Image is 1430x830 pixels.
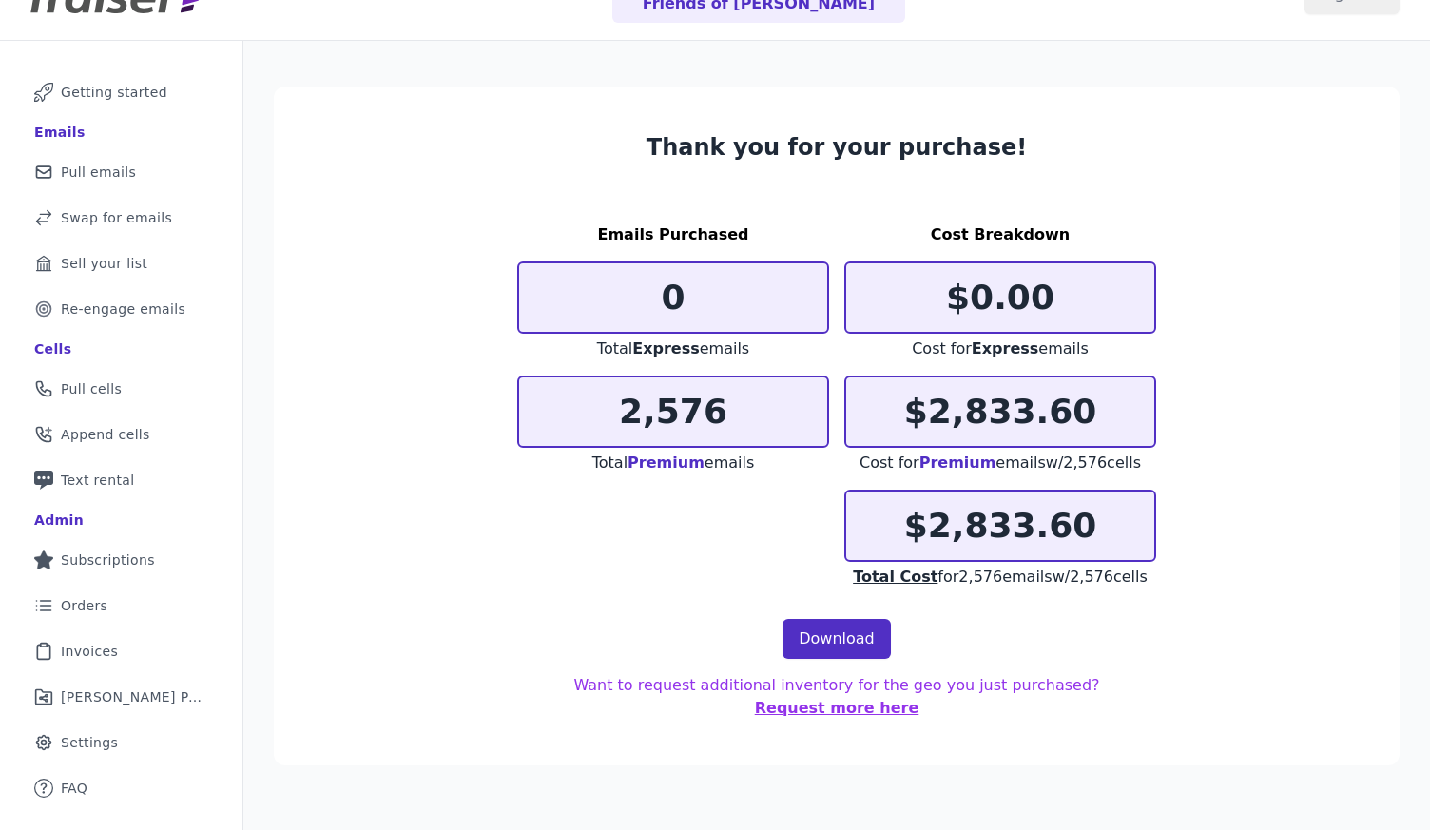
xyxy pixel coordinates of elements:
[632,339,700,357] span: Express
[853,568,1148,586] span: for 2,576 emails w/ 2,576 cells
[15,368,227,410] a: Pull cells
[15,767,227,809] a: FAQ
[61,550,155,569] span: Subscriptions
[34,511,84,530] div: Admin
[517,674,1156,720] p: Want to request additional inventory for the geo you just purchased?
[15,414,227,455] a: Append cells
[15,288,227,330] a: Re-engage emails
[61,733,118,752] span: Settings
[860,454,1141,472] span: Cost for emails w/ 2,576 cells
[15,197,227,239] a: Swap for emails
[61,163,136,182] span: Pull emails
[15,242,227,284] a: Sell your list
[61,299,185,318] span: Re-engage emails
[846,393,1154,431] p: $2,833.60
[15,676,227,718] a: [PERSON_NAME] Performance
[755,697,919,720] button: Request more here
[61,208,172,227] span: Swap for emails
[61,425,150,444] span: Append cells
[597,339,749,357] span: Total emails
[517,223,829,246] h3: Emails Purchased
[15,151,227,193] a: Pull emails
[61,779,87,798] span: FAQ
[846,279,1154,317] p: $0.00
[61,83,167,102] span: Getting started
[912,339,1089,357] span: Cost for emails
[783,619,891,659] a: Download
[61,596,107,615] span: Orders
[628,454,705,472] span: Premium
[15,585,227,627] a: Orders
[61,642,118,661] span: Invoices
[15,459,227,501] a: Text rental
[34,123,86,142] div: Emails
[61,471,135,490] span: Text rental
[15,71,227,113] a: Getting started
[15,539,227,581] a: Subscriptions
[15,630,227,672] a: Invoices
[519,393,827,431] p: 2,576
[61,254,147,273] span: Sell your list
[34,339,71,358] div: Cells
[61,687,204,706] span: [PERSON_NAME] Performance
[853,568,937,586] span: Total Cost
[15,722,227,763] a: Settings
[846,507,1154,545] p: $2,833.60
[592,454,755,472] span: Total emails
[919,454,996,472] span: Premium
[517,132,1156,163] h3: Thank you for your purchase!
[972,339,1039,357] span: Express
[61,379,122,398] span: Pull cells
[844,223,1156,246] h3: Cost Breakdown
[519,279,827,317] p: 0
